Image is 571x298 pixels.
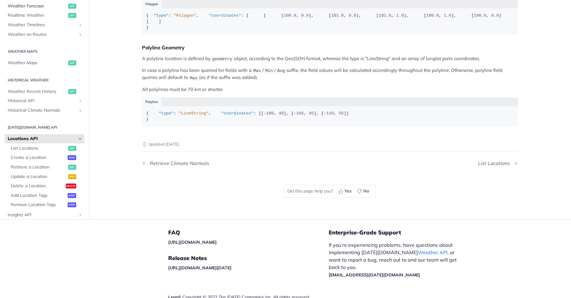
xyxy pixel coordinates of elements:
span: Max [253,68,260,73]
button: Hide subpages for Locations API [78,136,83,141]
span: 0.0 [349,13,356,18]
span: get [68,13,76,18]
span: 101.0 [379,13,391,18]
a: Weather Forecastget [5,2,84,11]
span: get [68,4,76,9]
span: post [68,155,76,160]
span: - [264,111,266,116]
a: Weather Recent Historyget [5,87,84,96]
a: Locations APIHide subpages for Locations API [5,134,84,143]
span: 100.0 [284,13,296,18]
h5: Enterprise-Grade Support [329,229,473,236]
p: Updated [DATE] [142,141,518,147]
span: Weather Forecast [8,3,67,9]
button: No [355,187,373,196]
a: Create a Locationpost [8,153,84,162]
span: Max [190,76,197,80]
a: Update a Locationput [8,172,84,181]
span: Avg [277,68,285,73]
span: 100 [266,111,273,116]
p: All polylines must be 70 km or shorter. [142,86,518,93]
a: [EMAIL_ADDRESS][DATE][DOMAIN_NAME] [329,272,420,278]
a: Next Page: List Locations [478,160,518,166]
a: List Locationsget [8,144,84,153]
button: Show subpages for Historical Climate Normals [78,108,83,113]
div: { : , : [ [ [ , ], [ , ], [ , ], [ , ], [ , ] ] ] } [146,13,514,31]
span: 55 [339,111,344,116]
span: Min [265,68,273,73]
a: Previous Page: Retrieve Climate Normals [142,160,303,166]
h2: [DATE][DOMAIN_NAME] API [5,125,84,130]
span: "type" [154,13,169,18]
span: get [68,165,76,170]
span: get [68,89,76,94]
span: post [68,193,76,198]
button: Show subpages for Weather on Routes [78,32,83,37]
span: get [68,60,76,65]
span: geometry [212,57,232,61]
a: Realtime Weatherget [5,11,84,20]
span: 100.0 [474,13,486,18]
span: "Polygon" [174,13,196,18]
span: Remove Location Tags [11,202,66,208]
span: 45 [309,111,314,116]
span: Weather Timelines [8,22,76,28]
a: Add Location Tagspost [8,191,84,200]
div: Did this page help you? [284,185,376,198]
span: get [68,146,76,151]
a: Insights APIShow subpages for Insights API [5,210,84,220]
a: [URL][DOMAIN_NAME] [168,239,217,245]
span: Create a Location [11,155,66,161]
span: put [68,174,76,179]
a: Delete a Locationdelete [8,181,84,191]
span: 0.0 [301,13,309,18]
span: Delete a Location [11,183,64,189]
span: Add Location Tags [11,192,66,199]
span: 40 [279,111,284,116]
span: "coordinates" [209,13,241,18]
span: List Locations [11,145,67,151]
p: In case a polyline has been queried for fields with a / / suffix, the field values will be calcul... [142,67,518,81]
a: Historical Climate NormalsShow subpages for Historical Climate Normals [5,106,84,115]
span: - [294,111,296,116]
span: 101.0 [331,13,344,18]
span: Update a Location [11,174,67,180]
span: 110 [326,111,334,116]
span: Insights API [8,212,76,218]
p: If you’re experiencing problems, have questions about implementing [DATE][DOMAIN_NAME] , or want ... [329,241,463,278]
a: Historical APIShow subpages for Historical API [5,96,84,106]
span: - [324,111,326,116]
span: Weather on Routes [8,31,76,38]
span: "LineString" [179,111,209,116]
h2: Historical Weather [5,77,84,83]
h5: FAQ [168,229,329,236]
a: Retrieve a Locationget [8,163,84,172]
span: Retrieve a Location [11,164,67,170]
span: Yes [344,188,352,194]
nav: Pagination Controls [142,154,518,172]
p: A polyline location is defined by object, according to the GeoJSON format, whereas the type is "L... [142,55,518,62]
span: 0.0 [491,13,499,18]
a: Weather TimelinesShow subpages for Weather Timelines [5,20,84,30]
span: No [363,188,369,194]
h2: Weather Maps [5,49,84,54]
span: Weather Maps [8,60,67,66]
div: Retrieve Climate Normals [147,160,209,166]
span: "coordinates" [221,111,254,116]
h5: Release Notes [168,255,329,262]
div: Polyline Geometry [142,44,518,51]
span: delete [66,184,76,188]
span: 1.0 [396,13,404,18]
span: 100.0 [426,13,439,18]
span: Weather Recent History [8,89,67,95]
div: { : , : [[ , ], [ , ], [ , ]] } [146,110,514,122]
a: Weather on RoutesShow subpages for Weather on Routes [5,30,84,39]
div: List Locations [478,160,513,166]
a: [URL][DOMAIN_NAME][DATE] [168,265,231,271]
span: 105 [296,111,304,116]
span: Historical Climate Normals [8,107,76,114]
span: "type" [159,111,174,116]
button: Show subpages for Weather Timelines [78,23,83,27]
a: Remove Location Tagspost [8,200,84,209]
button: Show subpages for Insights API [78,213,83,217]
